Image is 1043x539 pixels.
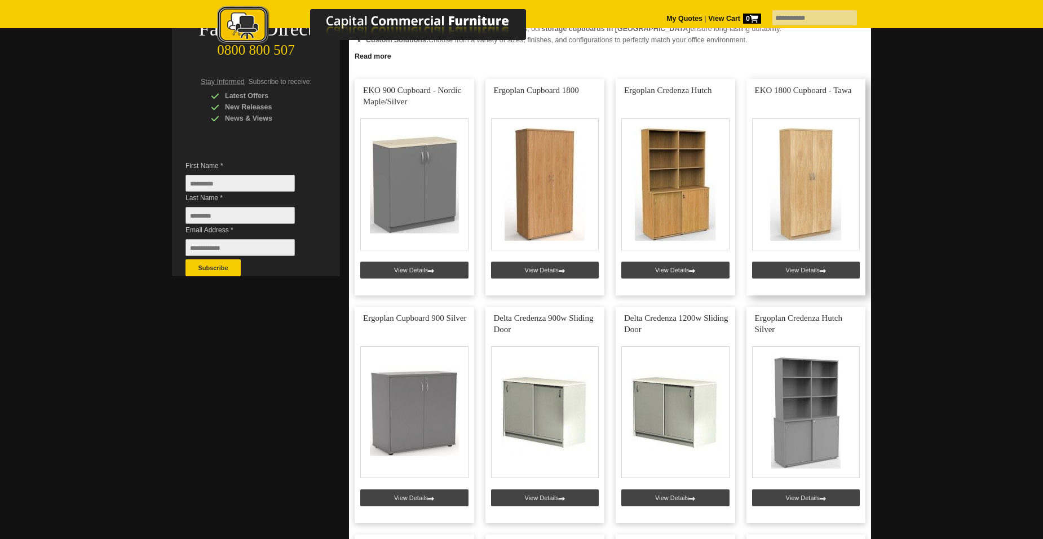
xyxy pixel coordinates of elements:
div: 0800 800 507 [172,37,340,58]
input: Email Address * [185,239,295,256]
span: Last Name * [185,192,312,204]
img: Capital Commercial Furniture Logo [186,6,581,47]
span: 0 [743,14,761,24]
span: Stay Informed [201,78,245,86]
div: Latest Offers [211,90,318,101]
a: Capital Commercial Furniture Logo [186,6,581,50]
span: Email Address * [185,224,312,236]
input: First Name * [185,175,295,192]
div: News & Views [211,113,318,124]
a: My Quotes [666,15,702,23]
strong: storage cupboards in [GEOGRAPHIC_DATA] [541,25,690,33]
strong: View Cart [708,15,761,23]
div: Factory Direct [172,21,340,37]
span: First Name * [185,160,312,171]
input: Last Name * [185,207,295,224]
div: New Releases [211,101,318,113]
a: Click to read more [349,48,871,62]
a: View Cart0 [706,15,761,23]
li: Our customer service team is right here in [GEOGRAPHIC_DATA] to assist you with any queries or co... [366,46,854,57]
span: Subscribe to receive: [249,78,312,86]
li: Made with top-grade materials, our ensure long-lasting durability. [366,23,854,34]
button: Subscribe [185,259,241,276]
li: Choose from a variety of sizes, finishes, and configurations to perfectly match your office envir... [366,34,854,46]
